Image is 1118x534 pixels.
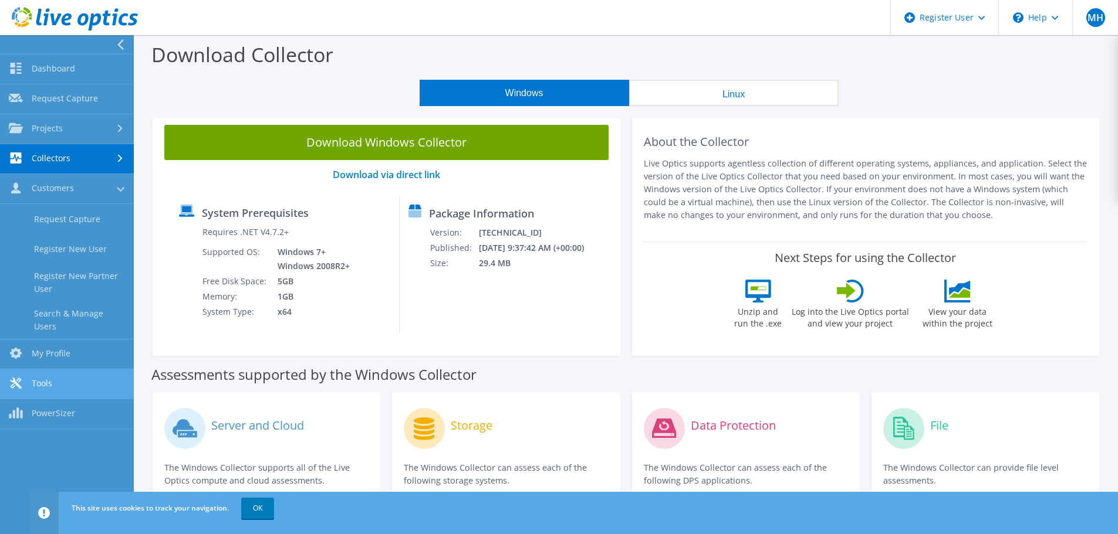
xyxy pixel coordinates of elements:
label: Requires .NET V4.7.2+ [202,226,289,238]
label: Server and Cloud [211,420,304,431]
label: Next Steps for using the Collector [775,251,956,265]
td: Windows 7+ Windows 2008R2+ [269,244,352,274]
td: 29.4 MB [478,256,600,271]
td: Version: [430,225,478,240]
a: OK [241,498,274,519]
p: Live Optics supports agentless collection of different operating systems, appliances, and applica... [644,157,1088,222]
td: [TECHNICAL_ID] [478,225,600,240]
span: This site uses cookies to track your navigation. [72,503,229,513]
p: The Windows Collector can assess each of the following DPS applications. [644,461,848,487]
label: Download Collector [151,41,333,68]
svg: \n [1013,12,1024,23]
label: Data Protection [691,420,776,431]
td: [DATE] 9:37:42 AM (+00:00) [478,240,600,256]
label: File [930,420,948,431]
label: View your data within the project [916,302,1000,329]
td: Supported OS: [202,244,269,274]
label: Storage [451,420,492,431]
a: Download via direct link [333,168,440,181]
a: Download Windows Collector [164,125,609,160]
label: Package Information [429,208,534,219]
button: Linux [629,80,839,106]
label: Assessments supported by the Windows Collector [151,369,477,380]
p: The Windows Collector supports all of the Live Optics compute and cloud assessments. [164,461,369,487]
label: Log into the Live Optics portal and view your project [791,302,910,329]
td: System Type: [202,304,269,319]
td: Published: [430,240,478,256]
label: Unzip and run the .exe [731,302,785,329]
h2: About the Collector [644,135,1088,149]
td: Free Disk Space: [202,274,269,289]
p: The Windows Collector can provide file level assessments. [883,461,1087,487]
td: 1GB [269,289,352,304]
td: Memory: [202,289,269,304]
td: 5GB [269,274,352,289]
span: MH [1086,8,1105,27]
button: Windows [420,80,629,106]
td: x64 [269,304,352,319]
label: System Prerequisites [202,207,309,219]
p: The Windows Collector can assess each of the following storage systems. [404,461,608,487]
td: Size: [430,256,478,271]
